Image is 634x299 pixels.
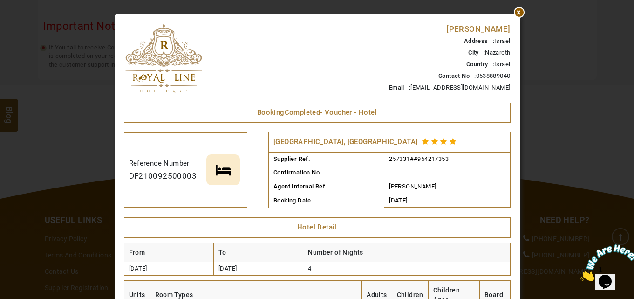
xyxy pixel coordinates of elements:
span: [EMAIL_ADDRESS][DOMAIN_NAME] [410,84,510,91]
span: Nazareth [485,49,510,56]
span: Agent Internal Ref. [273,183,327,190]
th: From [124,243,213,262]
li: : [273,82,511,93]
span: 4 [308,265,311,272]
th: To [213,243,303,262]
td: Supplier Ref. [269,152,384,166]
td: Confirmation No. [269,166,384,180]
span: 1 [4,4,7,12]
span: Israel [494,61,510,68]
span: Hotel Detail [297,223,337,231]
span: Reference Number [129,159,190,167]
img: bed.png [216,163,231,178]
li: : [273,70,511,82]
span: [PERSON_NAME] [389,183,436,190]
li: : [273,58,511,70]
span: DF210092500003 [129,171,197,181]
span: Address [459,37,493,44]
span: 257331##954217353 [389,155,449,162]
span: [DATE] [389,197,407,204]
span: Email [384,84,409,91]
span: City [464,49,484,56]
td: Booking Date [269,194,384,208]
img: logo [124,23,204,93]
span: Israel [494,37,510,44]
span: Country [462,61,493,68]
span: [PERSON_NAME] [446,24,510,34]
span: [DATE] [129,265,147,272]
iframe: chat widget [576,241,634,285]
span: Completed [285,108,320,117]
td: Booking - Voucher - Hotel [124,103,511,123]
li: : [273,47,511,58]
span: Contact No [434,72,474,79]
img: Chat attention grabber [4,4,61,41]
span: - [389,169,391,176]
span: [DATE] [218,265,237,272]
span: 0538889040 [476,72,511,79]
th: Number of Nights [303,243,510,262]
li: : [273,35,511,47]
span: [GEOGRAPHIC_DATA], [GEOGRAPHIC_DATA] [273,138,417,146]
